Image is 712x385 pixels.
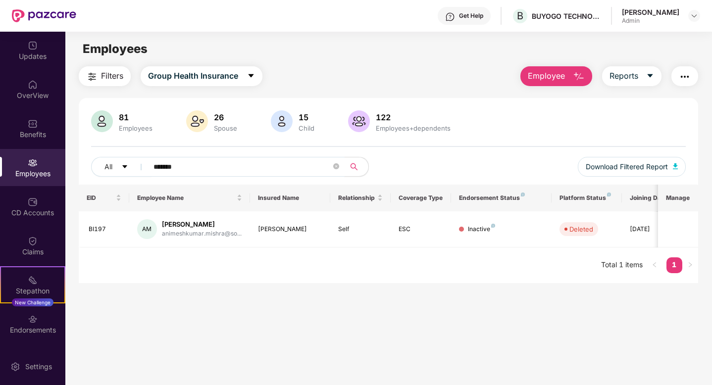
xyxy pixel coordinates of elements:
[212,112,239,122] div: 26
[91,157,152,177] button: Allcaret-down
[399,225,443,234] div: ESC
[28,41,38,50] img: svg+xml;base64,PHN2ZyBpZD0iVXBkYXRlZCIgeG1sbnM9Imh0dHA6Ly93d3cudzMub3JnLzIwMDAvc3ZnIiB3aWR0aD0iMj...
[517,10,523,22] span: B
[682,257,698,273] button: right
[79,66,131,86] button: Filters
[1,286,64,296] div: Stepathon
[601,257,643,273] li: Total 1 items
[333,162,339,172] span: close-circle
[212,124,239,132] div: Spouse
[374,112,453,122] div: 122
[83,42,148,56] span: Employees
[690,12,698,20] img: svg+xml;base64,PHN2ZyBpZD0iRHJvcGRvd24tMzJ4MzIiIHhtbG5zPSJodHRwOi8vd3d3LnczLm9yZy8yMDAwL3N2ZyIgd2...
[607,192,611,196] img: svg+xml;base64,PHN2ZyB4bWxucz0iaHR0cDovL3d3dy53My5vcmcvMjAwMC9zdmciIHdpZHRoPSI4IiBoZWlnaHQ9IjgiIH...
[89,225,121,234] div: BI197
[117,124,154,132] div: Employees
[682,257,698,273] li: Next Page
[12,298,53,306] div: New Challenge
[491,224,495,228] img: svg+xml;base64,PHN2ZyB4bWxucz0iaHR0cDovL3d3dy53My5vcmcvMjAwMC9zdmciIHdpZHRoPSI4IiBoZWlnaHQ9IjgiIH...
[468,225,495,234] div: Inactive
[91,110,113,132] img: svg+xml;base64,PHN2ZyB4bWxucz0iaHR0cDovL3d3dy53My5vcmcvMjAwMC9zdmciIHhtbG5zOnhsaW5rPSJodHRwOi8vd3...
[528,70,565,82] span: Employee
[338,225,383,234] div: Self
[573,71,585,83] img: svg+xml;base64,PHN2ZyB4bWxucz0iaHR0cDovL3d3dy53My5vcmcvMjAwMC9zdmciIHhtbG5zOnhsaW5rPSJodHRwOi8vd3...
[348,110,370,132] img: svg+xml;base64,PHN2ZyB4bWxucz0iaHR0cDovL3d3dy53My5vcmcvMjAwMC9zdmciIHhtbG5zOnhsaW5rPSJodHRwOi8vd3...
[622,185,682,211] th: Joining Date
[141,66,262,86] button: Group Health Insurancecaret-down
[630,225,674,234] div: [DATE]
[28,158,38,168] img: svg+xml;base64,PHN2ZyBpZD0iRW1wbG95ZWVzIiB4bWxucz0iaHR0cDovL3d3dy53My5vcmcvMjAwMC9zdmciIHdpZHRoPS...
[687,262,693,268] span: right
[459,194,544,202] div: Endorsement Status
[578,157,686,177] button: Download Filtered Report
[28,197,38,207] img: svg+xml;base64,PHN2ZyBpZD0iQ0RfQWNjb3VudHMiIGRhdGEtbmFtZT0iQ0QgQWNjb3VudHMiIHhtbG5zPSJodHRwOi8vd3...
[521,192,525,196] img: svg+xml;base64,PHN2ZyB4bWxucz0iaHR0cDovL3d3dy53My5vcmcvMjAwMC9zdmciIHdpZHRoPSI4IiBoZWlnaHQ9IjgiIH...
[652,262,658,268] span: left
[297,112,316,122] div: 15
[117,112,154,122] div: 81
[87,194,114,202] span: EID
[271,110,293,132] img: svg+xml;base64,PHN2ZyB4bWxucz0iaHR0cDovL3d3dy53My5vcmcvMjAwMC9zdmciIHhtbG5zOnhsaW5rPSJodHRwOi8vd3...
[22,362,55,372] div: Settings
[137,219,157,239] div: AM
[459,12,483,20] div: Get Help
[338,194,375,202] span: Relationship
[10,362,20,372] img: svg+xml;base64,PHN2ZyBpZD0iU2V0dGluZy0yMHgyMCIgeG1sbnM9Imh0dHA6Ly93d3cudzMub3JnLzIwMDAvc3ZnIiB3aW...
[12,9,76,22] img: New Pazcare Logo
[28,80,38,90] img: svg+xml;base64,PHN2ZyBpZD0iSG9tZSIgeG1sbnM9Imh0dHA6Ly93d3cudzMub3JnLzIwMDAvc3ZnIiB3aWR0aD0iMjAiIG...
[162,229,242,239] div: animeshkumar.mishra@so...
[101,70,123,82] span: Filters
[258,225,323,234] div: [PERSON_NAME]
[104,161,112,172] span: All
[622,7,679,17] div: [PERSON_NAME]
[532,11,601,21] div: BUYOGO TECHNOLOGIES INDIA PRIVATE LIMITED
[559,194,614,202] div: Platform Status
[79,185,129,211] th: EID
[297,124,316,132] div: Child
[121,163,128,171] span: caret-down
[646,72,654,81] span: caret-down
[374,124,453,132] div: Employees+dependents
[148,70,238,82] span: Group Health Insurance
[666,257,682,272] a: 1
[28,275,38,285] img: svg+xml;base64,PHN2ZyB4bWxucz0iaHR0cDovL3d3dy53My5vcmcvMjAwMC9zdmciIHdpZHRoPSIyMSIgaGVpZ2h0PSIyMC...
[673,163,678,169] img: svg+xml;base64,PHN2ZyB4bWxucz0iaHR0cDovL3d3dy53My5vcmcvMjAwMC9zdmciIHhtbG5zOnhsaW5rPSJodHRwOi8vd3...
[250,185,331,211] th: Insured Name
[129,185,250,211] th: Employee Name
[586,161,668,172] span: Download Filtered Report
[610,70,638,82] span: Reports
[520,66,592,86] button: Employee
[679,71,691,83] img: svg+xml;base64,PHN2ZyB4bWxucz0iaHR0cDovL3d3dy53My5vcmcvMjAwMC9zdmciIHdpZHRoPSIyNCIgaGVpZ2h0PSIyNC...
[622,17,679,25] div: Admin
[391,185,451,211] th: Coverage Type
[186,110,208,132] img: svg+xml;base64,PHN2ZyB4bWxucz0iaHR0cDovL3d3dy53My5vcmcvMjAwMC9zdmciIHhtbG5zOnhsaW5rPSJodHRwOi8vd3...
[569,224,593,234] div: Deleted
[28,314,38,324] img: svg+xml;base64,PHN2ZyBpZD0iRW5kb3JzZW1lbnRzIiB4bWxucz0iaHR0cDovL3d3dy53My5vcmcvMjAwMC9zdmciIHdpZH...
[28,236,38,246] img: svg+xml;base64,PHN2ZyBpZD0iQ2xhaW0iIHhtbG5zPSJodHRwOi8vd3d3LnczLm9yZy8yMDAwL3N2ZyIgd2lkdGg9IjIwIi...
[445,12,455,22] img: svg+xml;base64,PHN2ZyBpZD0iSGVscC0zMngzMiIgeG1sbnM9Imh0dHA6Ly93d3cudzMub3JnLzIwMDAvc3ZnIiB3aWR0aD...
[666,257,682,273] li: 1
[602,66,661,86] button: Reportscaret-down
[86,71,98,83] img: svg+xml;base64,PHN2ZyB4bWxucz0iaHR0cDovL3d3dy53My5vcmcvMjAwMC9zdmciIHdpZHRoPSIyNCIgaGVpZ2h0PSIyNC...
[137,194,235,202] span: Employee Name
[162,220,242,229] div: [PERSON_NAME]
[647,257,662,273] li: Previous Page
[658,185,698,211] th: Manage
[333,163,339,169] span: close-circle
[647,257,662,273] button: left
[330,185,391,211] th: Relationship
[247,72,255,81] span: caret-down
[344,157,369,177] button: search
[344,163,363,171] span: search
[28,119,38,129] img: svg+xml;base64,PHN2ZyBpZD0iQmVuZWZpdHMiIHhtbG5zPSJodHRwOi8vd3d3LnczLm9yZy8yMDAwL3N2ZyIgd2lkdGg9Ij...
